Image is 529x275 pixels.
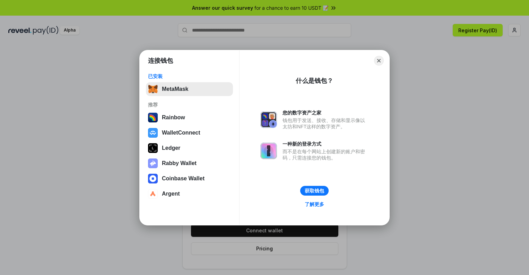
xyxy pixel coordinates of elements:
img: svg+xml,%3Csvg%20width%3D%2228%22%20height%3D%2228%22%20viewBox%3D%220%200%2028%2028%22%20fill%3D... [148,128,158,138]
div: 而不是在每个网站上创建新的账户和密码，只需连接您的钱包。 [283,148,368,161]
div: 一种新的登录方式 [283,141,368,147]
h1: 连接钱包 [148,57,173,65]
img: svg+xml,%3Csvg%20width%3D%22120%22%20height%3D%22120%22%20viewBox%3D%220%200%20120%20120%22%20fil... [148,113,158,122]
img: svg+xml,%3Csvg%20xmlns%3D%22http%3A%2F%2Fwww.w3.org%2F2000%2Fsvg%22%20fill%3D%22none%22%20viewBox... [260,111,277,128]
button: MetaMask [146,82,233,96]
button: 获取钱包 [300,186,329,196]
img: svg+xml,%3Csvg%20xmlns%3D%22http%3A%2F%2Fwww.w3.org%2F2000%2Fsvg%22%20fill%3D%22none%22%20viewBox... [148,158,158,168]
div: WalletConnect [162,130,200,136]
div: 您的数字资产之家 [283,110,368,116]
div: Rainbow [162,114,185,121]
div: 获取钱包 [305,188,324,194]
img: svg+xml,%3Csvg%20xmlns%3D%22http%3A%2F%2Fwww.w3.org%2F2000%2Fsvg%22%20fill%3D%22none%22%20viewBox... [260,143,277,159]
button: Close [374,56,384,66]
div: Ledger [162,145,180,151]
div: Rabby Wallet [162,160,197,166]
button: Rabby Wallet [146,156,233,170]
button: Coinbase Wallet [146,172,233,186]
div: 什么是钱包？ [296,77,333,85]
a: 了解更多 [301,200,328,209]
button: Rainbow [146,111,233,124]
div: Argent [162,191,180,197]
img: svg+xml,%3Csvg%20width%3D%2228%22%20height%3D%2228%22%20viewBox%3D%220%200%2028%2028%22%20fill%3D... [148,189,158,199]
div: 了解更多 [305,201,324,207]
div: 推荐 [148,102,231,108]
button: WalletConnect [146,126,233,140]
img: svg+xml,%3Csvg%20width%3D%2228%22%20height%3D%2228%22%20viewBox%3D%220%200%2028%2028%22%20fill%3D... [148,174,158,183]
button: Ledger [146,141,233,155]
div: MetaMask [162,86,188,92]
img: svg+xml,%3Csvg%20fill%3D%22none%22%20height%3D%2233%22%20viewBox%3D%220%200%2035%2033%22%20width%... [148,84,158,94]
button: Argent [146,187,233,201]
div: 已安装 [148,73,231,79]
div: 钱包用于发送、接收、存储和显示像以太坊和NFT这样的数字资产。 [283,117,368,130]
img: svg+xml,%3Csvg%20xmlns%3D%22http%3A%2F%2Fwww.w3.org%2F2000%2Fsvg%22%20width%3D%2228%22%20height%3... [148,143,158,153]
div: Coinbase Wallet [162,175,205,182]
